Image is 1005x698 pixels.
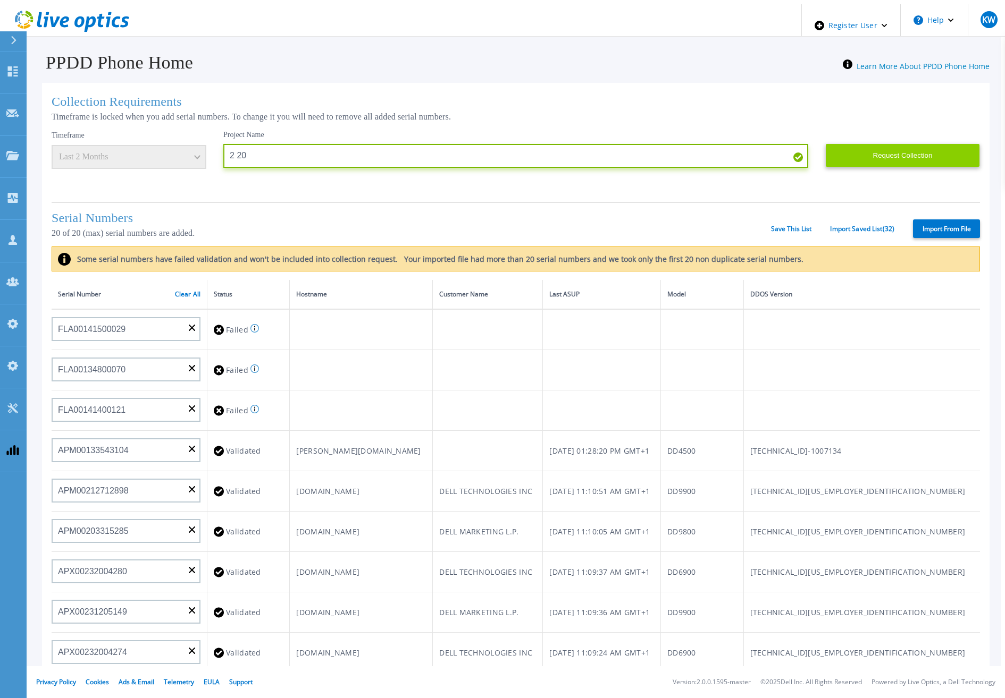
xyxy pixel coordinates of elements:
[204,677,220,686] a: EULA
[661,592,743,633] td: DD9900
[214,562,283,582] div: Validated
[52,228,771,238] p: 20 of 20 (max) serial numbers are added.
[857,61,990,71] a: Learn More About PPDD Phone Home
[760,679,862,686] li: © 2025 Dell Inc. All Rights Reserved
[433,280,543,309] th: Customer Name
[214,401,283,420] div: Failed
[433,633,543,673] td: DELL TECHNOLOGIES INC
[743,471,980,512] td: [TECHNICAL_ID][US_EMPLOYER_IDENTIFICATION_NUMBER]
[543,552,661,592] td: [DATE] 11:09:37 AM GMT+1
[175,291,200,298] a: Clear All
[52,398,200,422] input: Enter Serial Number
[743,592,980,633] td: [TECHNICAL_ID][US_EMPLOYER_IDENTIFICATION_NUMBER]
[214,441,283,461] div: Validated
[52,640,200,664] input: Enter Serial Number
[543,592,661,633] td: [DATE] 11:09:36 AM GMT+1
[290,471,433,512] td: [DOMAIN_NAME]
[52,112,980,122] p: Timeframe is locked when you add serial numbers. To change it you will need to remove all added s...
[398,254,803,264] label: Your imported file had more than 20 serial numbers and we took only the first 20 non duplicate se...
[52,479,200,503] input: Enter Serial Number
[290,592,433,633] td: [DOMAIN_NAME]
[52,600,200,624] input: Enter Serial Number
[743,512,980,552] td: [TECHNICAL_ID][US_EMPLOYER_IDENTIFICATION_NUMBER]
[290,431,433,471] td: [PERSON_NAME][DOMAIN_NAME]
[661,512,743,552] td: DD9800
[543,512,661,552] td: [DATE] 11:10:05 AM GMT+1
[36,677,76,686] a: Privacy Policy
[982,15,995,24] span: KW
[433,512,543,552] td: DELL MARKETING L.P.
[872,679,995,686] li: Powered by Live Optics, a Dell Technology
[119,677,154,686] a: Ads & Email
[214,320,283,339] div: Failed
[743,633,980,673] td: [TECHNICAL_ID][US_EMPLOYER_IDENTIFICATION_NUMBER]
[901,4,967,36] button: Help
[543,431,661,471] td: [DATE] 01:28:20 PM GMT+1
[433,592,543,633] td: DELL MARKETING L.P.
[673,679,751,686] li: Version: 2.0.0.1595-master
[52,95,980,109] h1: Collection Requirements
[229,677,253,686] a: Support
[31,53,193,73] h1: PPDD Phone Home
[433,552,543,592] td: DELL TECHNOLOGIES INC
[52,559,200,583] input: Enter Serial Number
[743,431,980,471] td: [TECHNICAL_ID]-1007134
[543,471,661,512] td: [DATE] 11:10:51 AM GMT+1
[52,438,200,462] input: Enter Serial Number
[743,552,980,592] td: [TECHNICAL_ID][US_EMPLOYER_IDENTIFICATION_NUMBER]
[164,677,194,686] a: Telemetry
[223,144,808,168] input: Enter Project Name
[433,471,543,512] td: DELL TECHNOLOGIES INC
[52,317,200,341] input: Enter Serial Number
[771,225,812,233] a: Save This List
[52,211,771,225] h1: Serial Numbers
[290,552,433,592] td: [DOMAIN_NAME]
[223,131,264,139] label: Project Name
[214,602,283,622] div: Validated
[58,288,200,300] div: Serial Number
[214,522,283,541] div: Validated
[661,633,743,673] td: DD6900
[743,280,980,309] th: DDOS Version
[661,280,743,309] th: Model
[661,552,743,592] td: DD6900
[290,512,433,552] td: [DOMAIN_NAME]
[214,643,283,662] div: Validated
[52,131,85,140] label: Timeframe
[913,219,980,238] label: Import From File
[71,254,398,264] label: Some serial numbers have failed validation and won't be included into collection request.
[830,225,894,233] a: Import Saved List ( 32 )
[825,143,980,167] button: Request Collection
[290,633,433,673] td: [DOMAIN_NAME]
[214,481,283,501] div: Validated
[86,677,109,686] a: Cookies
[52,519,200,543] input: Enter Serial Number
[214,360,283,380] div: Failed
[52,357,200,381] input: Enter Serial Number
[543,633,661,673] td: [DATE] 11:09:24 AM GMT+1
[290,280,433,309] th: Hostname
[661,431,743,471] td: DD4500
[207,280,290,309] th: Status
[661,471,743,512] td: DD9900
[543,280,661,309] th: Last ASUP
[802,4,900,47] div: Register User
